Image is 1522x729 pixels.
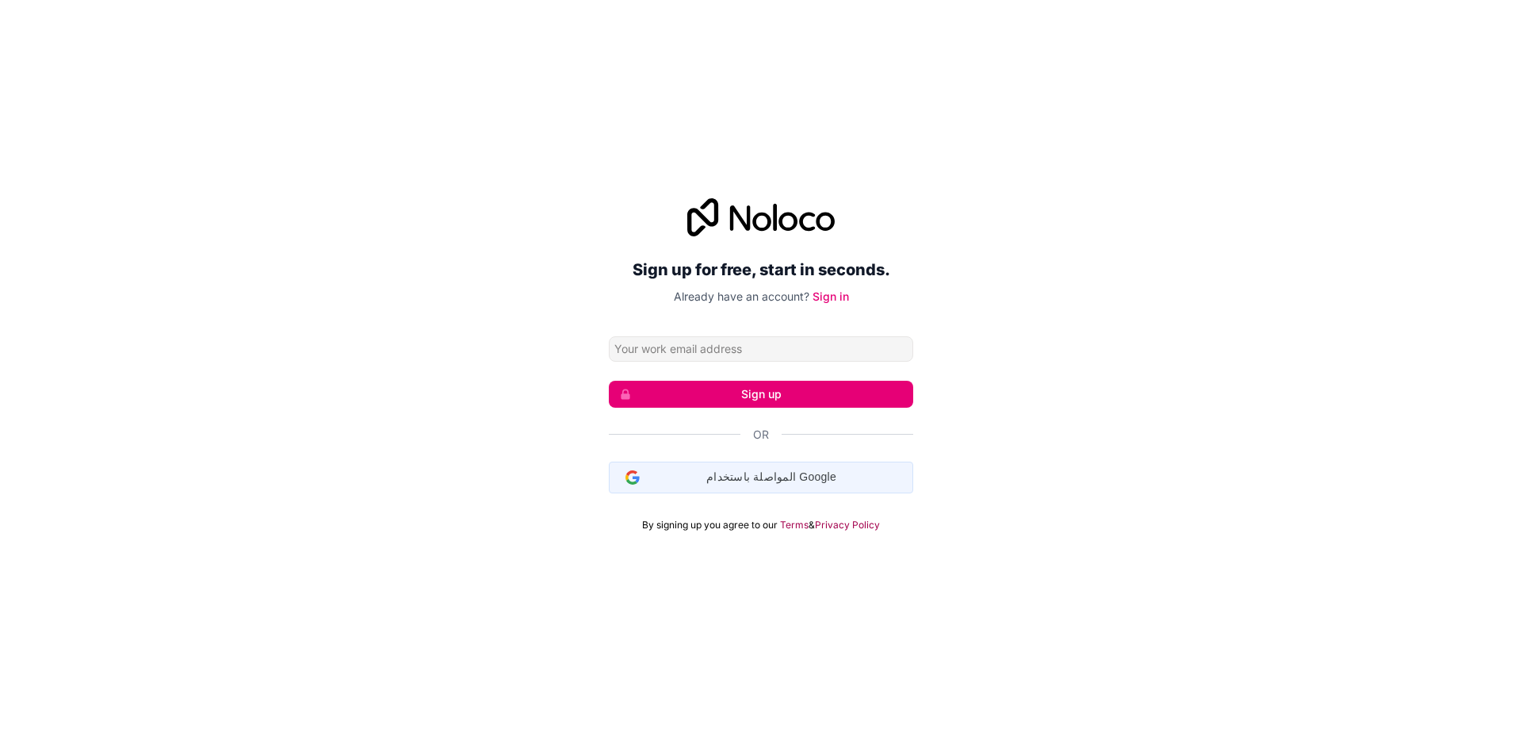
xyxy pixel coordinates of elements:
[642,519,778,531] span: By signing up you agree to our
[609,462,913,493] div: المواصلة باستخدام Google
[609,381,913,408] button: Sign up
[780,519,809,531] a: Terms
[815,519,880,531] a: Privacy Policy
[753,427,769,443] span: Or
[809,519,815,531] span: &
[609,336,913,362] input: Email address
[609,255,913,284] h2: Sign up for free, start in seconds.
[640,469,903,485] span: المواصلة باستخدام Google
[813,290,849,303] a: Sign in
[674,290,809,303] span: Already have an account?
